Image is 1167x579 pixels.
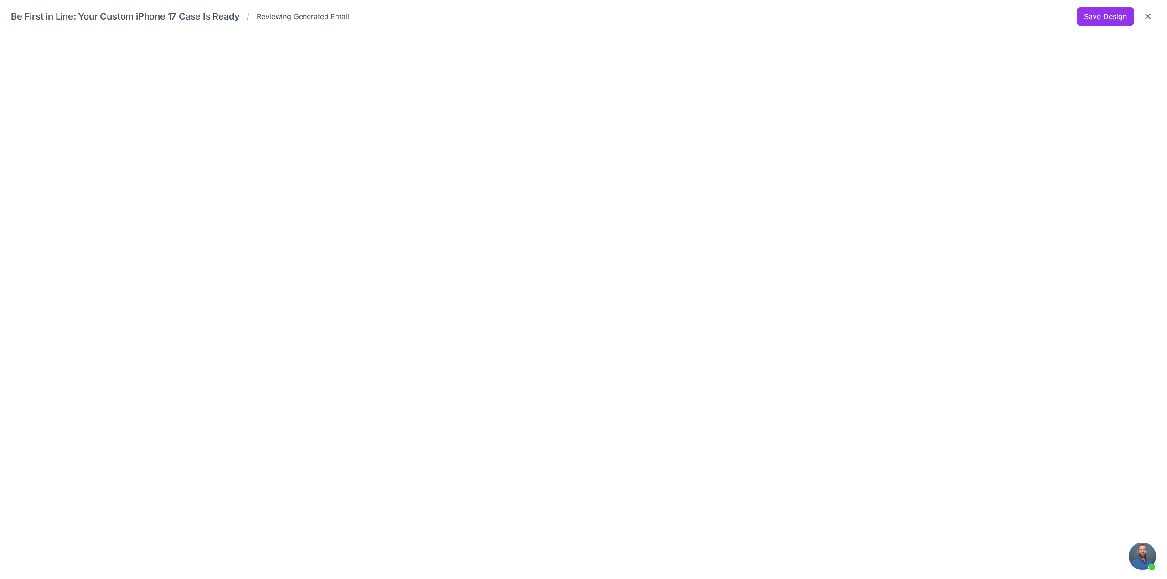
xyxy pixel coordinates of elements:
[1077,7,1134,26] button: Save Design
[1129,543,1156,570] a: Open chat
[1140,8,1156,25] button: Close
[257,11,349,22] span: Reviewing Generated Email
[247,11,249,22] span: /
[11,10,239,23] h1: Be First in Line: Your Custom iPhone 17 Case Is Ready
